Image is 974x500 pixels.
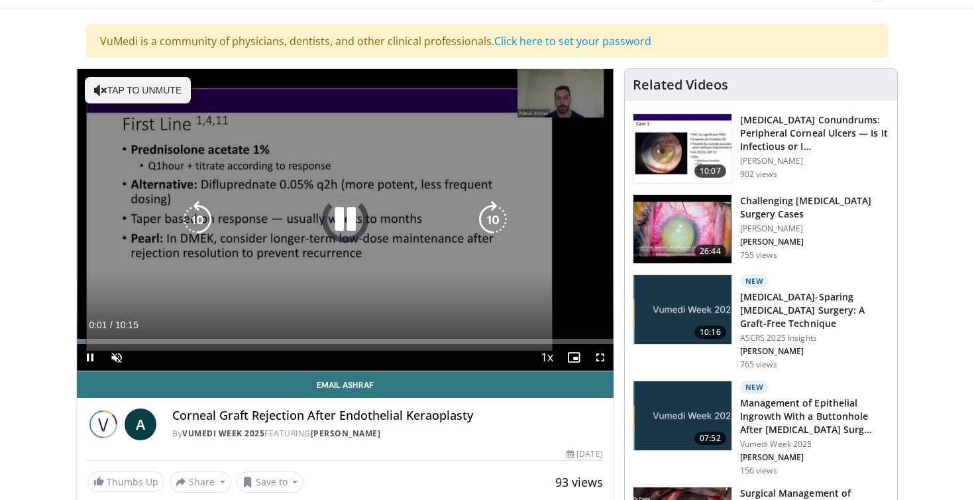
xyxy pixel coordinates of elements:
[740,237,889,247] p: [PERSON_NAME]
[633,381,889,476] a: 07:52 New Management of Epithelial Ingrowth With a Buttonhole After [MEDICAL_DATA] Surg… Vumedi W...
[740,439,889,450] p: Vumedi Week 2025
[694,432,726,445] span: 07:52
[77,339,614,344] div: Progress Bar
[77,371,614,398] a: Email Ashraf
[172,408,603,423] h4: Corneal Graft Rejection After Endothelial Keraoplasty
[633,275,731,344] img: e2db3364-8554-489a-9e60-297bee4c90d2.jpg.150x105_q85_crop-smart_upscale.jpg
[740,194,889,221] h3: Challenging [MEDICAL_DATA] Surgery Cases
[740,223,889,234] p: [PERSON_NAME]
[633,114,731,183] img: 5ede7c1e-2637-46cb-a546-16fd546e0e1e.150x105_q85_crop-smart_upscale.jpg
[587,344,614,371] button: Fullscreen
[740,333,889,344] p: ASCRS 2025 Insights
[534,344,561,371] button: Playback Rate
[740,113,889,153] h3: [MEDICAL_DATA] Conundrums: Peripheral Corneal Ulcers — Is It Infectious or I…
[561,344,587,371] button: Enable picture-in-picture mode
[86,25,888,58] div: VuMedi is a community of physicians, dentists, and other clinical professionals.
[110,320,113,330] span: /
[740,397,889,436] h3: Management of Epithelial Ingrowth With a Buttonhole After [MEDICAL_DATA] Surg…
[311,428,381,439] a: [PERSON_NAME]
[633,194,889,265] a: 26:44 Challenging [MEDICAL_DATA] Surgery Cases [PERSON_NAME] [PERSON_NAME] 755 views
[740,452,889,463] p: [PERSON_NAME]
[633,275,889,370] a: 10:16 New [MEDICAL_DATA]-Sparing [MEDICAL_DATA] Surgery: A Graft-Free Technique ASCRS 2025 Insigh...
[740,359,777,370] p: 765 views
[494,34,651,48] a: Click here to set your password
[633,77,728,93] h4: Related Videos
[170,471,231,493] button: Share
[567,448,602,460] div: [DATE]
[103,344,130,371] button: Unmute
[633,195,731,264] img: 05a6f048-9eed-46a7-93e1-844e43fc910c.150x105_q85_crop-smart_upscale.jpg
[740,250,777,261] p: 755 views
[89,320,107,330] span: 0:01
[694,164,726,178] span: 10:07
[77,69,614,371] video-js: Video Player
[115,320,138,330] span: 10:15
[740,290,889,330] h3: [MEDICAL_DATA]-Sparing [MEDICAL_DATA] Surgery: A Graft-Free Technique
[740,346,889,357] p: [PERSON_NAME]
[740,156,889,166] p: [PERSON_NAME]
[740,275,769,288] p: New
[694,245,726,258] span: 26:44
[85,77,191,103] button: Tap to unmute
[740,381,769,394] p: New
[125,408,156,440] a: A
[182,428,264,439] a: Vumedi Week 2025
[77,344,103,371] button: Pause
[740,169,777,180] p: 902 views
[633,381,731,450] img: af7cb505-fca8-4258-9910-2a274f8a3ee4.jpg.150x105_q85_crop-smart_upscale.jpg
[694,326,726,339] span: 10:16
[87,408,119,440] img: Vumedi Week 2025
[87,471,164,492] a: Thumbs Up
[172,428,603,440] div: By FEATURING
[237,471,304,493] button: Save to
[740,466,777,476] p: 156 views
[555,474,603,490] span: 93 views
[633,113,889,184] a: 10:07 [MEDICAL_DATA] Conundrums: Peripheral Corneal Ulcers — Is It Infectious or I… [PERSON_NAME]...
